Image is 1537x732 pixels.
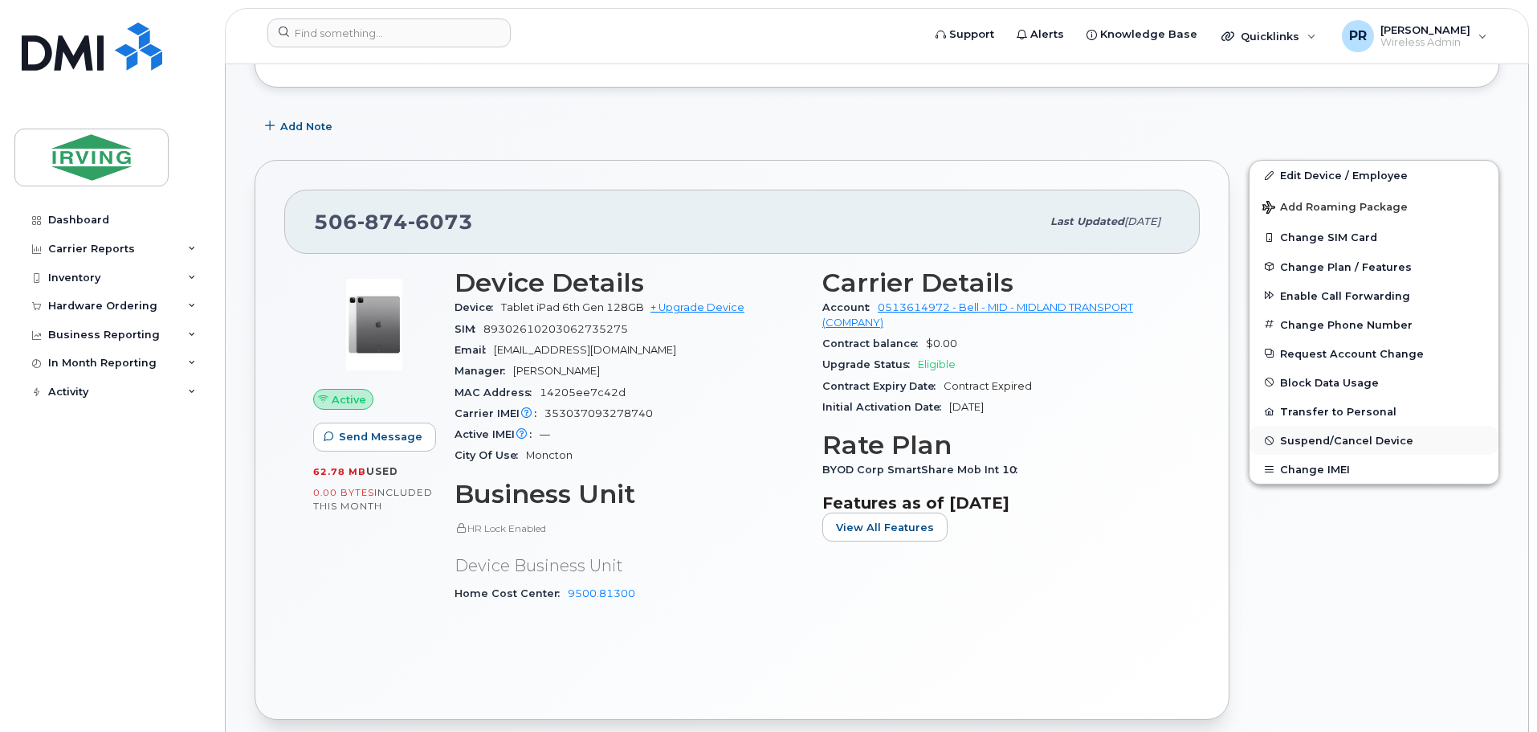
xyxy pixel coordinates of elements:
[1250,339,1498,368] button: Request Account Change
[455,587,568,599] span: Home Cost Center
[822,464,1025,476] span: BYOD Corp SmartShare Mob Int 10
[822,513,948,542] button: View All Features
[1100,27,1197,43] span: Knowledge Base
[1250,223,1498,251] button: Change SIM Card
[280,119,332,134] span: Add Note
[822,358,918,370] span: Upgrade Status
[455,344,494,356] span: Email
[1250,310,1498,339] button: Change Phone Number
[1250,190,1498,223] button: Add Roaming Package
[313,486,433,513] span: included this month
[1250,281,1498,310] button: Enable Call Forwarding
[455,301,501,313] span: Device
[822,431,1171,460] h3: Rate Plan
[1210,20,1327,52] div: Quicklinks
[1005,18,1075,51] a: Alerts
[1250,455,1498,484] button: Change IMEI
[1250,252,1498,281] button: Change Plan / Features
[314,210,473,234] span: 506
[455,365,513,377] span: Manager
[949,401,984,413] span: [DATE]
[1124,215,1160,227] span: [DATE]
[1331,20,1498,52] div: Poirier, Robert
[540,386,626,399] span: 14205ee7c42d
[1250,426,1498,455] button: Suspend/Cancel Device
[339,429,422,444] span: Send Message
[366,465,398,477] span: used
[455,386,540,399] span: MAC Address
[1280,435,1413,447] span: Suspend/Cancel Device
[255,112,346,141] button: Add Note
[822,337,926,350] span: Contract balance
[822,301,878,313] span: Account
[483,323,628,335] span: 89302610203062735275
[822,401,949,413] span: Initial Activation Date
[408,210,473,234] span: 6073
[455,428,540,440] span: Active IMEI
[924,18,1005,51] a: Support
[1262,201,1408,216] span: Add Roaming Package
[926,337,957,350] span: $0.00
[513,365,600,377] span: [PERSON_NAME]
[357,210,408,234] span: 874
[455,449,526,461] span: City Of Use
[313,487,374,498] span: 0.00 Bytes
[332,392,366,407] span: Active
[822,301,1133,328] a: 0513614972 - Bell - MID - MIDLAND TRANSPORT (COMPANY)
[944,380,1032,392] span: Contract Expired
[1075,18,1209,51] a: Knowledge Base
[326,276,422,373] img: image20231002-3703462-1k0mm78.jpeg
[1380,36,1470,49] span: Wireless Admin
[1280,289,1410,301] span: Enable Call Forwarding
[568,587,635,599] a: 9500.81300
[1250,368,1498,397] button: Block Data Usage
[540,428,550,440] span: —
[494,344,676,356] span: [EMAIL_ADDRESS][DOMAIN_NAME]
[822,380,944,392] span: Contract Expiry Date
[1250,161,1498,190] a: Edit Device / Employee
[501,301,644,313] span: Tablet iPad 6th Gen 128GB
[455,323,483,335] span: SIM
[1349,27,1367,46] span: PR
[526,449,573,461] span: Moncton
[455,480,803,509] h3: Business Unit
[918,358,956,370] span: Eligible
[313,423,436,452] button: Send Message
[650,301,744,313] a: + Upgrade Device
[1030,27,1064,43] span: Alerts
[1250,397,1498,426] button: Transfer to Personal
[455,554,803,578] p: Device Business Unit
[949,27,994,43] span: Support
[455,521,803,535] p: HR Lock Enabled
[267,18,511,47] input: Find something...
[544,407,653,419] span: 353037093278740
[313,466,366,477] span: 62.78 MB
[1241,30,1299,43] span: Quicklinks
[455,407,544,419] span: Carrier IMEI
[1280,260,1412,272] span: Change Plan / Features
[836,520,934,535] span: View All Features
[1050,215,1124,227] span: Last updated
[822,493,1171,513] h3: Features as of [DATE]
[455,268,803,297] h3: Device Details
[822,268,1171,297] h3: Carrier Details
[1380,23,1470,36] span: [PERSON_NAME]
